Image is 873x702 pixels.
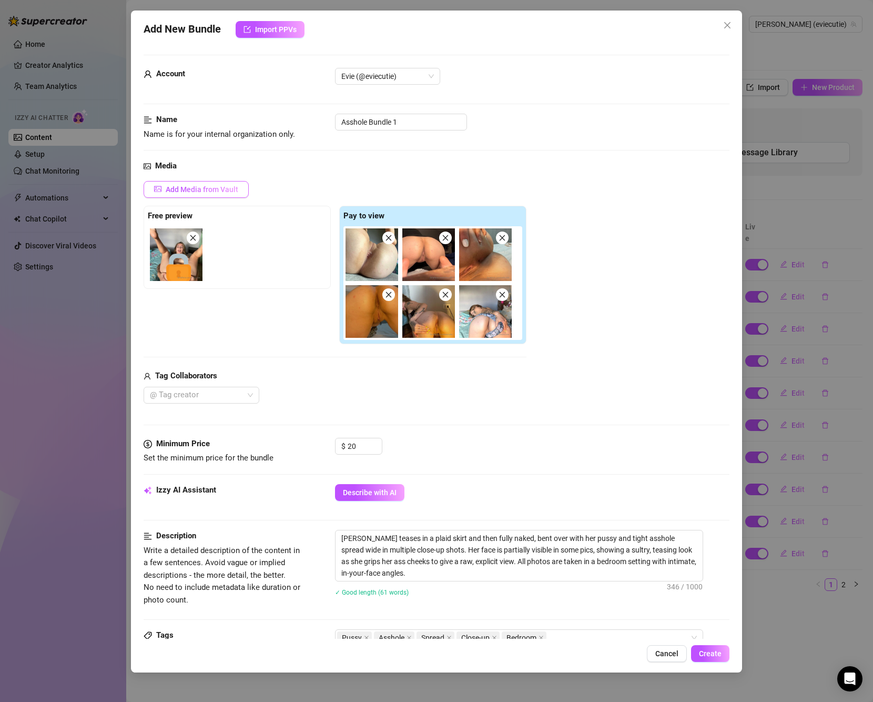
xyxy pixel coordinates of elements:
span: Asshole [379,632,404,644]
button: Import PPVs [236,21,304,38]
img: media [346,285,398,338]
span: Close [719,21,736,29]
span: close [499,234,506,242]
strong: Minimum Price [156,439,210,448]
span: Spread [421,632,444,644]
span: close [189,234,197,242]
span: close [492,635,497,640]
strong: Izzy AI Assistant [156,485,216,495]
span: Close-up [456,631,500,644]
strong: Tags [156,630,174,640]
img: media [459,228,512,281]
span: Create [699,649,722,658]
span: Import PPVs [255,25,297,34]
span: ✓ Good length (61 words) [335,589,409,596]
span: tag [144,631,152,640]
span: Evie (@eviecutie) [341,68,434,84]
span: Pussy [337,631,372,644]
span: close [364,635,369,640]
span: Spread [417,631,454,644]
span: Bedroom [506,632,536,644]
span: picture [144,160,151,173]
strong: Name [156,115,177,124]
strong: Media [155,161,177,171]
span: Pussy [342,632,362,644]
strong: Free preview [148,211,192,220]
strong: Pay to view [343,211,384,220]
span: dollar [144,438,152,450]
img: media [402,228,455,281]
span: picture [154,185,161,193]
input: Enter a name [335,114,467,131]
span: align-left [144,530,152,543]
img: media [402,285,455,338]
span: Write a detailed description of the content in a few sentences. Avoid vague or implied descriptio... [144,546,300,605]
span: user [144,68,152,81]
button: Add Media from Vault [144,181,249,198]
span: Name is for your internal organization only. [144,129,295,139]
img: media [346,228,398,281]
span: Asshole [374,631,414,644]
span: close [407,635,412,640]
span: import [243,26,251,33]
img: media [150,228,202,281]
button: Create [691,645,729,662]
strong: Account [156,69,185,78]
button: Cancel [647,645,687,662]
span: close [446,635,452,640]
span: close [442,234,449,242]
span: Set the minimum price for the bundle [144,453,273,463]
span: Add Media from Vault [166,185,238,194]
span: Cancel [655,649,678,658]
span: Bedroom [502,631,546,644]
strong: Tag Collaborators [155,371,217,380]
span: user [144,370,151,383]
textarea: [PERSON_NAME] teases in a plaid skirt and then fully naked, bent over with her pussy and tight as... [336,530,703,581]
span: close [499,291,506,298]
button: Describe with AI [335,484,404,501]
strong: Description [156,531,196,540]
span: align-left [144,114,152,126]
span: Add New Bundle [144,21,221,38]
span: close [723,21,732,29]
span: Close-up [461,632,490,644]
span: close [442,291,449,298]
span: Describe with AI [343,488,397,497]
span: close [385,291,392,298]
span: close [539,635,544,640]
button: Close [719,17,736,34]
img: media [459,285,512,338]
div: Open Intercom Messenger [837,666,862,691]
span: close [385,234,392,242]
